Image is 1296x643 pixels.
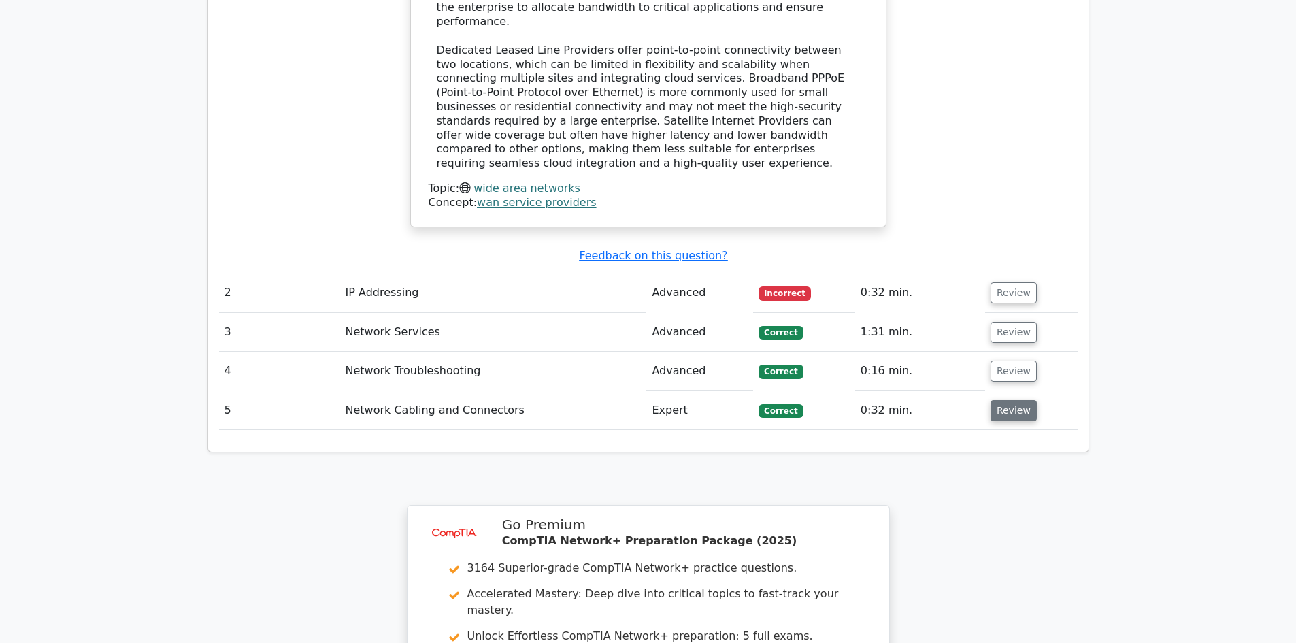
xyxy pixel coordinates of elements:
a: wide area networks [473,182,580,195]
button: Review [991,282,1037,303]
td: 1:31 min. [855,313,985,352]
div: Concept: [429,196,868,210]
td: 4 [219,352,340,391]
td: Network Cabling and Connectors [340,391,647,430]
td: 3 [219,313,340,352]
a: Feedback on this question? [579,249,727,262]
span: Correct [759,404,803,418]
span: Incorrect [759,286,811,300]
td: 5 [219,391,340,430]
td: Advanced [646,274,753,312]
a: wan service providers [477,196,597,209]
span: Correct [759,365,803,378]
td: Network Services [340,313,647,352]
div: Topic: [429,182,868,196]
td: IP Addressing [340,274,647,312]
td: 2 [219,274,340,312]
td: Advanced [646,313,753,352]
td: Expert [646,391,753,430]
td: 0:32 min. [855,391,985,430]
td: Advanced [646,352,753,391]
td: 0:16 min. [855,352,985,391]
button: Review [991,361,1037,382]
span: Correct [759,326,803,340]
td: Network Troubleshooting [340,352,647,391]
td: 0:32 min. [855,274,985,312]
button: Review [991,400,1037,421]
button: Review [991,322,1037,343]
